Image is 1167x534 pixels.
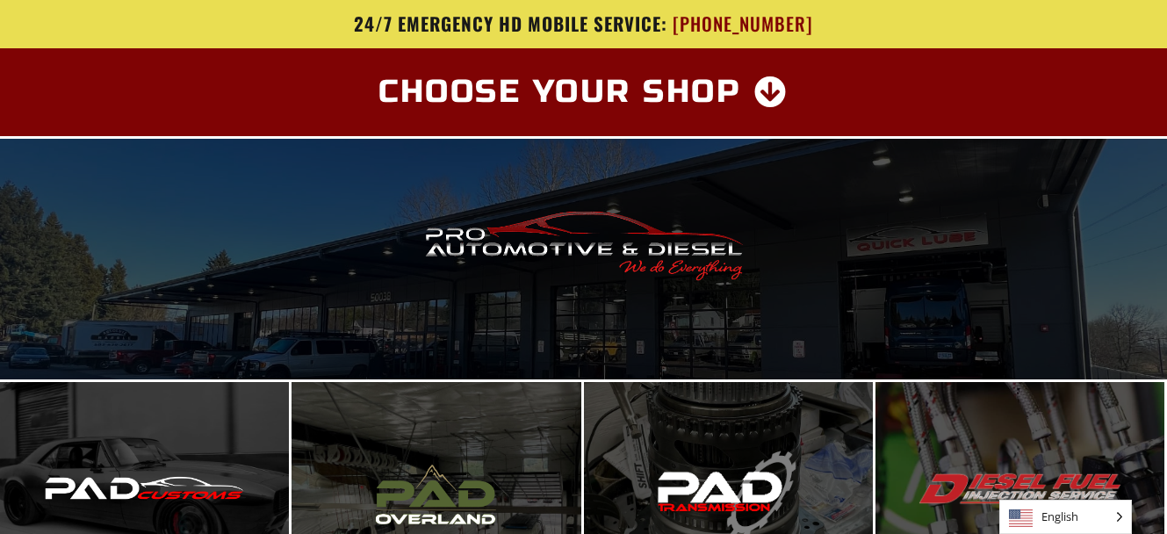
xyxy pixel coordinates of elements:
[70,13,1098,35] a: 24/7 Emergency HD Mobile Service: [PHONE_NUMBER]
[1000,501,1131,533] span: English
[999,500,1132,534] aside: Language selected: English
[378,76,741,108] span: Choose Your Shop
[354,10,667,37] span: 24/7 Emergency HD Mobile Service:
[357,66,810,119] a: Choose Your Shop
[673,13,813,35] span: [PHONE_NUMBER]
